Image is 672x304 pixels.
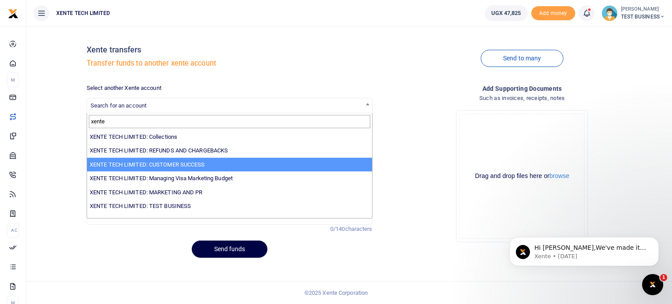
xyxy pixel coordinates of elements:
[87,98,372,112] span: Search for an account
[8,8,18,19] img: logo-small
[87,59,373,68] h5: Transfer funds to another xente account
[491,9,521,18] span: UGX 47,825
[531,9,575,16] a: Add money
[38,34,152,42] p: Message from Xente, sent 22w ago
[192,241,267,258] button: Send funds
[87,98,373,113] span: Search for an account
[485,5,528,21] a: UGX 47,825
[602,5,617,21] img: profile-user
[496,219,672,280] iframe: Intercom notifications message
[660,274,667,281] span: 1
[330,226,345,232] span: 0/140
[38,26,150,68] span: Hi [PERSON_NAME],We've made it easier to get support! Use this chat to connect with our team in r...
[345,226,373,232] span: characters
[456,110,588,242] div: File Uploader
[621,13,665,21] span: TEST BUSINESS
[602,5,665,21] a: profile-user [PERSON_NAME] TEST BUSINESS
[380,93,665,103] h4: Such as invoices, receipts, notes
[531,6,575,21] li: Toup your wallet
[87,45,373,55] h4: Xente transfers
[90,160,205,169] label: XENTE TECH LIMITED: CUSTOMER SUCCESS
[380,84,665,93] h4: Add supporting Documents
[90,188,203,197] label: XENTE TECH LIMITED: MARKETING AND PR
[87,84,161,93] label: Select another Xente account
[621,6,665,13] small: [PERSON_NAME]
[7,73,19,87] li: M
[91,102,146,109] span: Search for an account
[531,6,575,21] span: Add money
[642,274,663,295] iframe: Intercom live chat
[481,5,531,21] li: Wallet ballance
[90,146,228,155] label: XENTE TECH LIMITED: REFUNDS AND CHARGEBACKS
[89,115,370,128] input: Search
[481,50,563,67] a: Send to many
[90,202,191,211] label: XENTE TECH LIMITED: TEST BUSINESS
[549,173,569,179] button: browse
[53,9,113,17] span: XENTE TECH LIMITED
[7,223,19,237] li: Ac
[460,172,584,180] div: Drag and drop files here or
[90,133,177,141] label: XENTE TECH LIMITED: Collections
[8,10,18,16] a: logo-small logo-large logo-large
[90,174,233,183] label: XENTE TECH LIMITED: Managing Visa Marketing Budget
[90,216,195,225] label: XENTE TECH LIMITED: XENTE EXPENSES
